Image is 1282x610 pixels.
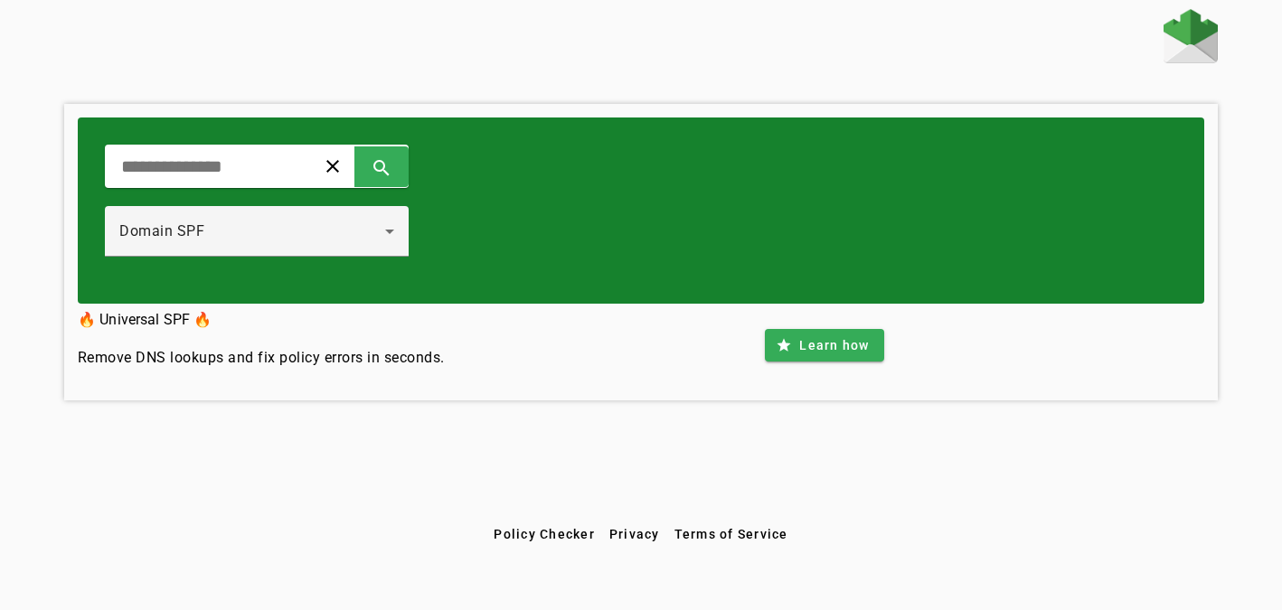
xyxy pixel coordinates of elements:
span: Terms of Service [674,527,788,541]
span: Learn how [799,336,869,354]
button: Privacy [602,518,667,550]
img: Fraudmarc Logo [1164,9,1218,63]
button: Terms of Service [667,518,796,550]
a: Home [1164,9,1218,68]
span: Policy Checker [494,527,595,541]
h3: 🔥 Universal SPF 🔥 [78,307,445,333]
span: Privacy [609,527,660,541]
h4: Remove DNS lookups and fix policy errors in seconds. [78,347,445,369]
span: Domain SPF [119,222,204,239]
button: Learn how [765,329,883,361]
button: Policy Checker [486,518,602,550]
